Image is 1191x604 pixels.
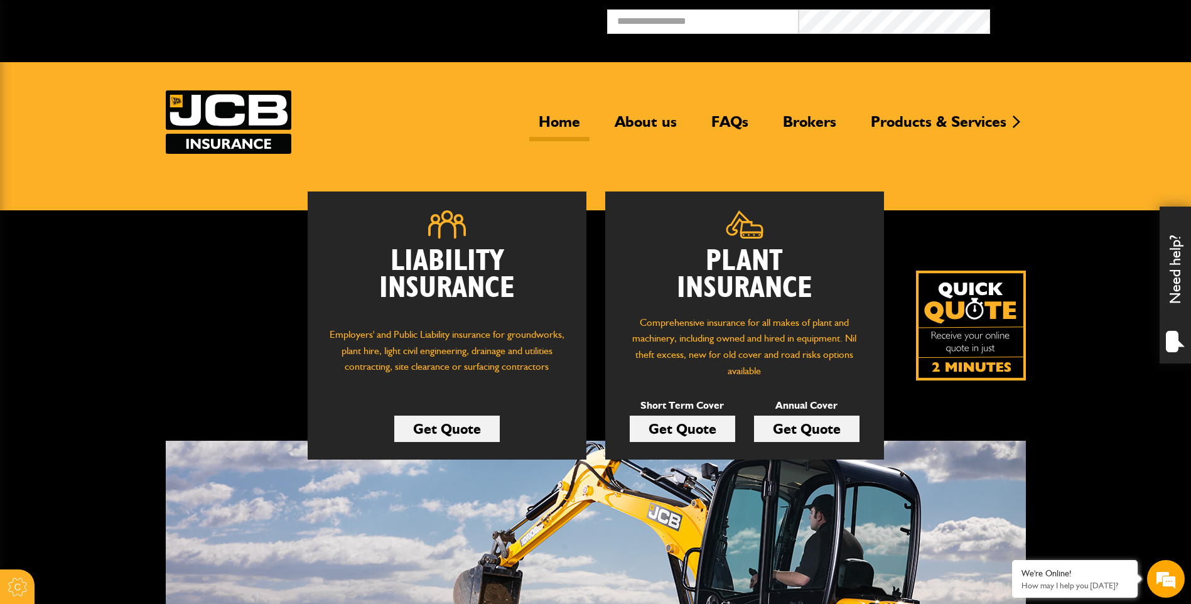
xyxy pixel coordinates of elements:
div: Need help? [1160,207,1191,364]
a: FAQs [702,112,758,141]
a: Get Quote [754,416,860,442]
p: Annual Cover [754,397,860,414]
img: JCB Insurance Services logo [166,90,291,154]
div: We're Online! [1021,568,1128,579]
h2: Liability Insurance [326,248,568,315]
a: Products & Services [861,112,1016,141]
a: Home [529,112,590,141]
p: Short Term Cover [630,397,735,414]
h2: Plant Insurance [624,248,865,302]
button: Broker Login [990,9,1182,29]
a: Get your insurance quote isn just 2-minutes [916,271,1026,380]
img: Quick Quote [916,271,1026,380]
a: JCB Insurance Services [166,90,291,154]
a: Get Quote [394,416,500,442]
a: Brokers [773,112,846,141]
p: How may I help you today? [1021,581,1128,590]
p: Employers' and Public Liability insurance for groundworks, plant hire, light civil engineering, d... [326,326,568,387]
a: Get Quote [630,416,735,442]
p: Comprehensive insurance for all makes of plant and machinery, including owned and hired in equipm... [624,315,865,379]
a: About us [605,112,686,141]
